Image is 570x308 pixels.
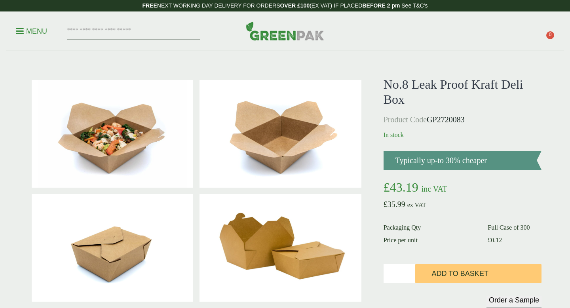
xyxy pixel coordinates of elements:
[488,237,491,243] span: £
[488,223,541,232] dd: Full Case of 300
[384,115,427,124] span: Product Code
[422,184,447,193] span: inc VAT
[384,200,405,209] bdi: 35.99
[546,31,554,39] span: 0
[401,2,427,9] a: See T&C's
[16,27,47,36] p: Menu
[384,114,541,125] p: GP2720083
[384,180,418,194] bdi: 43.19
[384,130,541,140] p: In stock
[384,223,479,232] dt: Packaging Qty
[384,200,388,209] span: £
[16,27,47,34] a: Menu
[142,2,157,9] strong: FREE
[415,264,541,283] button: Add to Basket
[384,236,479,245] dt: Price per unit
[199,80,361,188] img: Deli Box No8 Open
[384,77,541,107] h1: No.8 Leak Proof Kraft Deli Box
[488,237,502,243] bdi: 0.12
[384,180,390,194] span: £
[486,296,541,308] button: Order a Sample
[407,202,426,208] span: ex VAT
[362,2,400,9] strong: BEFORE 2 pm
[199,194,361,302] img: No.8 Leak Proof Kraft Deli Box Full Case Of 0
[32,194,193,302] img: Deli Box No8 Closed
[280,2,310,9] strong: OVER £100
[489,296,539,304] span: Order a Sample
[432,270,488,278] span: Add to Basket
[246,21,324,40] img: GreenPak Supplies
[32,80,193,188] img: No 8 Deli Box With Prawn Chicken Stir Fry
